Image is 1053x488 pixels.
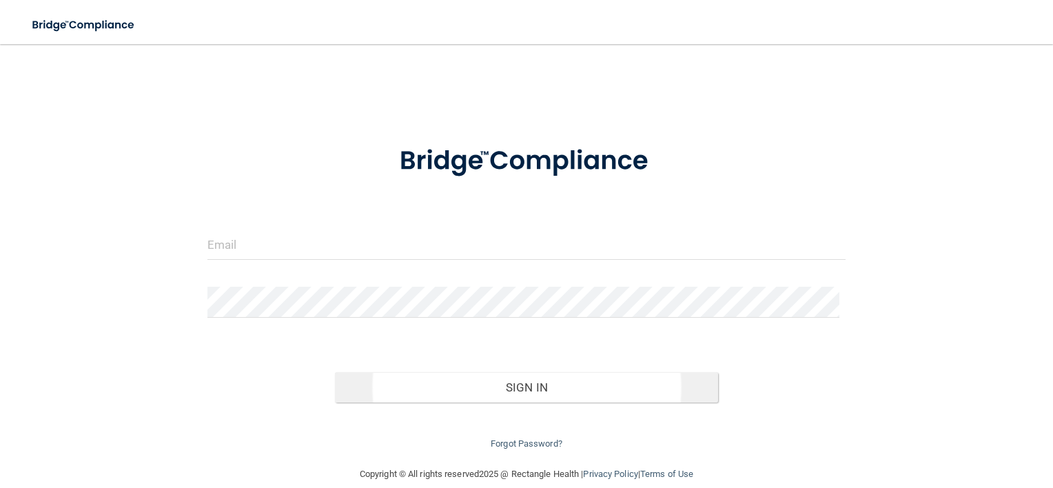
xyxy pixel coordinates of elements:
[21,11,147,39] img: bridge_compliance_login_screen.278c3ca4.svg
[491,438,562,449] a: Forgot Password?
[207,229,846,260] input: Email
[640,469,693,479] a: Terms of Use
[372,127,681,196] img: bridge_compliance_login_screen.278c3ca4.svg
[583,469,637,479] a: Privacy Policy
[335,372,718,403] button: Sign In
